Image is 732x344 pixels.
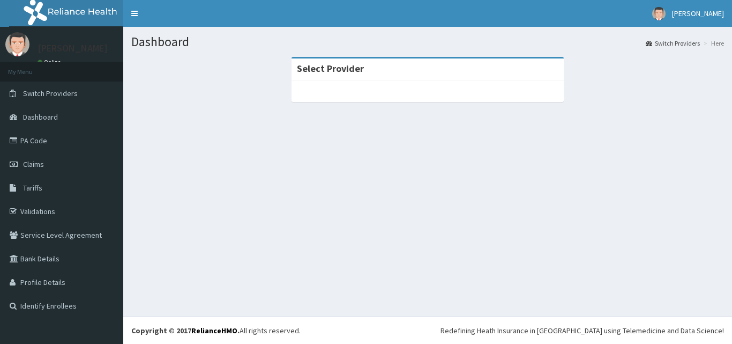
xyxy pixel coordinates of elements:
div: Redefining Heath Insurance in [GEOGRAPHIC_DATA] using Telemedicine and Data Science! [440,325,724,336]
span: [PERSON_NAME] [672,9,724,18]
span: Claims [23,159,44,169]
a: Online [38,58,63,66]
a: RelianceHMO [191,326,237,335]
span: Dashboard [23,112,58,122]
li: Here [701,39,724,48]
strong: Copyright © 2017 . [131,326,240,335]
span: Tariffs [23,183,42,193]
img: User Image [5,32,29,56]
h1: Dashboard [131,35,724,49]
p: [PERSON_NAME] [38,43,108,53]
img: User Image [652,7,666,20]
footer: All rights reserved. [123,317,732,344]
strong: Select Provider [297,62,364,75]
span: Switch Providers [23,89,78,98]
a: Switch Providers [646,39,700,48]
